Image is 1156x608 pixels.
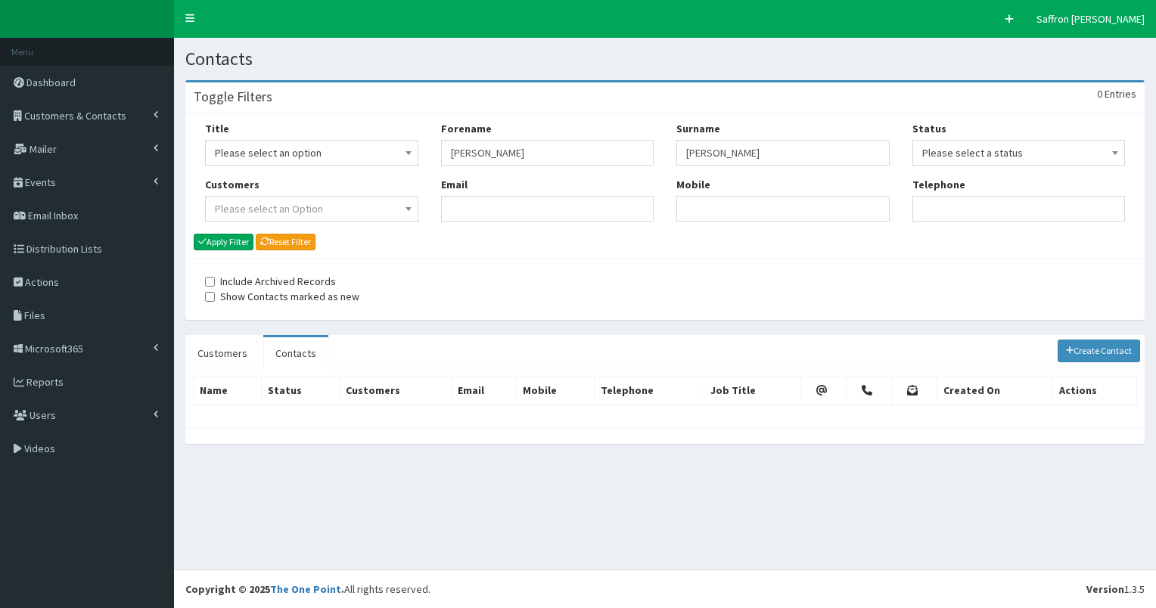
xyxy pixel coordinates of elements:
label: Include Archived Records [205,274,336,289]
th: Telephone [595,376,704,405]
div: 1.3.5 [1086,582,1145,597]
span: Email Inbox [28,209,78,222]
a: Create Contact [1058,340,1141,362]
label: Customers [205,177,259,192]
label: Email [441,177,468,192]
span: Mailer [30,142,57,156]
th: Status [261,376,339,405]
th: Actions [1052,376,1137,405]
span: Files [24,309,45,322]
a: Customers [185,337,259,369]
label: Status [912,121,946,136]
input: Include Archived Records [205,277,215,287]
th: Email Permission [801,376,847,405]
footer: All rights reserved. [174,569,1156,608]
th: Email [451,376,516,405]
span: Please select an option [205,140,418,166]
span: Distribution Lists [26,242,102,256]
h3: Toggle Filters [194,90,272,104]
th: Telephone Permission [846,376,891,405]
span: Please select an Option [215,202,323,216]
span: Please select an option [215,142,409,163]
span: Please select a status [912,140,1126,166]
th: Created On [937,376,1052,405]
label: Surname [676,121,720,136]
span: Entries [1105,87,1136,101]
th: Customers [339,376,451,405]
span: 0 [1097,87,1102,101]
span: Please select a status [922,142,1116,163]
h1: Contacts [185,49,1145,69]
a: Contacts [263,337,328,369]
th: Name [194,376,262,405]
span: Customers & Contacts [24,109,126,123]
label: Telephone [912,177,965,192]
a: The One Point [270,582,341,596]
th: Job Title [704,376,801,405]
span: Saffron [PERSON_NAME] [1036,12,1145,26]
button: Apply Filter [194,234,253,250]
span: Actions [25,275,59,289]
span: Microsoft365 [25,342,83,355]
label: Show Contacts marked as new [205,289,359,304]
span: Videos [24,442,55,455]
input: Show Contacts marked as new [205,292,215,302]
strong: Copyright © 2025 . [185,582,344,596]
label: Mobile [676,177,710,192]
b: Version [1086,582,1124,596]
label: Title [205,121,229,136]
label: Forename [441,121,492,136]
span: Events [25,175,56,189]
span: Dashboard [26,76,76,89]
a: Reset Filter [256,234,315,250]
span: Users [30,408,56,422]
span: Reports [26,375,64,389]
th: Mobile [517,376,595,405]
th: Post Permission [891,376,937,405]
